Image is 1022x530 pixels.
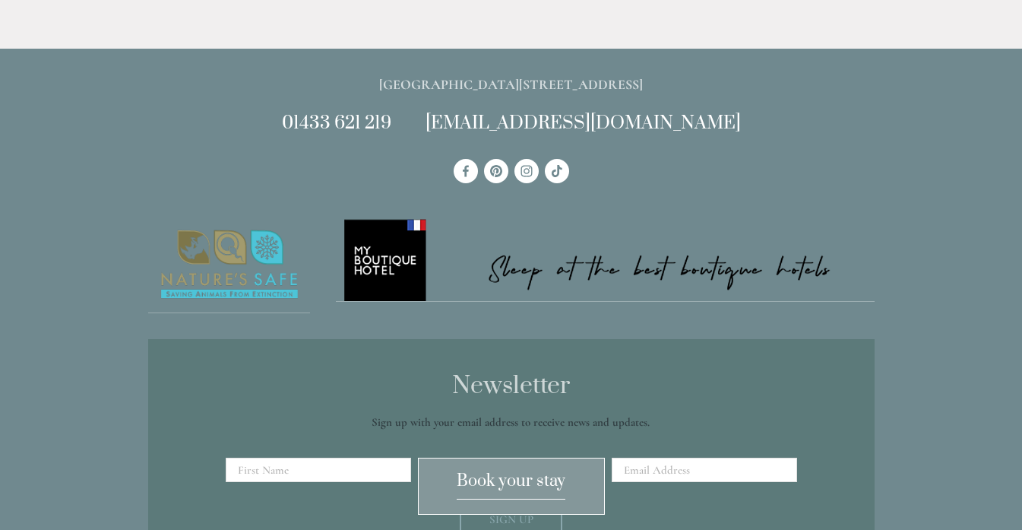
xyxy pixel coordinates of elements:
[426,112,741,135] a: [EMAIL_ADDRESS][DOMAIN_NAME]
[457,471,565,500] span: Book your stay
[454,159,478,183] a: Losehill House Hotel & Spa
[148,217,311,313] a: Nature's Safe - Logo
[514,159,539,183] a: Instagram
[148,73,875,97] p: [GEOGRAPHIC_DATA][STREET_ADDRESS]
[484,159,508,183] a: Pinterest
[336,217,875,302] a: My Boutique Hotel - Logo
[282,112,391,135] a: 01433 621 219
[545,159,569,183] a: TikTok
[489,513,533,526] span: Sign Up
[336,217,875,301] img: My Boutique Hotel - Logo
[418,458,605,515] a: Book your stay
[231,373,792,400] h2: Newsletter
[148,217,311,313] img: Nature's Safe - Logo
[231,413,792,431] p: Sign up with your email address to receive news and updates.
